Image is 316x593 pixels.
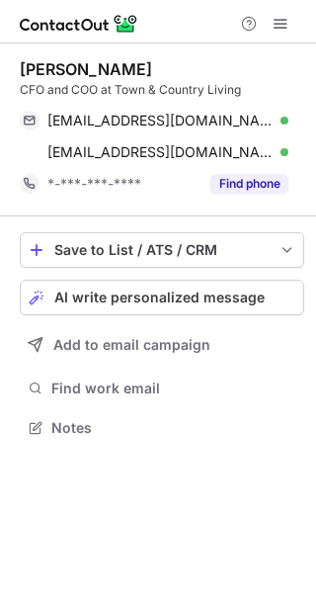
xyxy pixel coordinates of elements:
div: Save to List / ATS / CRM [54,242,270,258]
button: save-profile-one-click [20,232,304,268]
span: Find work email [51,380,296,397]
div: [PERSON_NAME] [20,59,152,79]
span: AI write personalized message [54,290,265,305]
div: CFO and COO at Town & Country Living [20,81,304,99]
span: Add to email campaign [53,337,210,353]
button: Reveal Button [210,174,288,194]
button: Find work email [20,375,304,402]
img: ContactOut v5.3.10 [20,12,138,36]
button: Notes [20,414,304,442]
span: [EMAIL_ADDRESS][DOMAIN_NAME] [47,143,274,161]
button: AI write personalized message [20,280,304,315]
button: Add to email campaign [20,327,304,363]
span: Notes [51,419,296,437]
span: [EMAIL_ADDRESS][DOMAIN_NAME] [47,112,274,129]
